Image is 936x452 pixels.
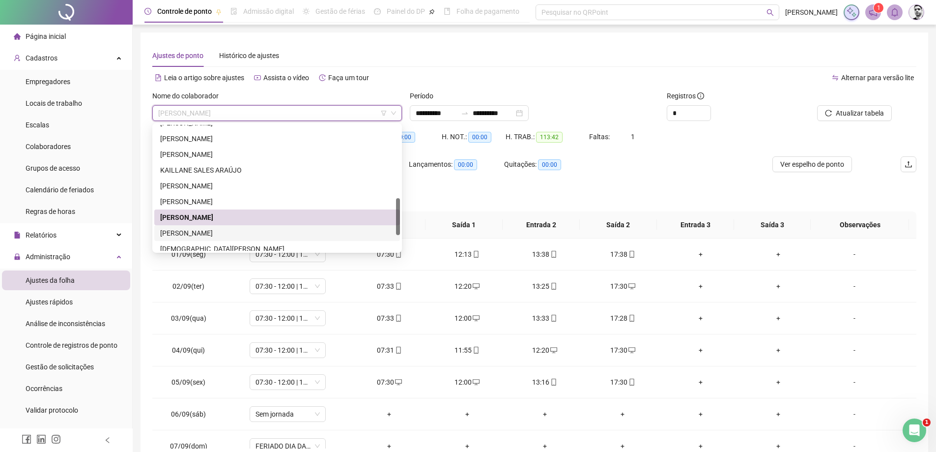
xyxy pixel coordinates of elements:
span: file-done [230,8,237,15]
div: + [747,249,809,260]
span: Folha de pagamento [456,7,519,15]
span: Validar protocolo [26,406,78,414]
span: user-add [14,55,21,61]
div: JOSÉ HENRIQUE PEREIRA SENA [154,131,400,147]
span: book [444,8,451,15]
span: file [14,232,21,239]
span: 00:00 [538,159,561,170]
span: Atualizar tabela [836,108,884,119]
span: Página inicial [26,32,66,40]
th: Entrada 3 [657,211,734,239]
span: Faça um tour [328,74,369,82]
span: Ajustes rápidos [26,298,73,306]
div: [PERSON_NAME] [160,133,394,144]
span: MARIA CRISTÁLIA MACEDO DOS SANTOS [158,106,396,121]
div: + [747,345,809,356]
div: + [747,441,809,452]
div: - [825,441,883,452]
div: HE 3: [378,131,442,143]
div: + [670,409,732,420]
span: mobile [549,283,557,290]
span: Observações [819,219,901,230]
div: 12:20 [436,281,498,292]
div: 17:38 [592,249,653,260]
div: - [825,249,883,260]
span: filter [381,110,387,116]
th: Observações [811,211,909,239]
span: Registros [667,90,704,101]
span: reload [825,110,832,117]
span: pushpin [216,9,222,15]
span: youtube [254,74,261,81]
span: mobile [549,315,557,322]
div: 11:55 [436,345,498,356]
span: file-text [155,74,162,81]
span: lock [14,253,21,260]
span: Escalas [26,121,49,129]
span: 07:30 - 12:00 | 13:15 - 17:30 [255,375,320,390]
span: clock-circle [144,8,151,15]
span: mobile [394,283,402,290]
span: swap [832,74,839,81]
div: 07:30 [358,249,420,260]
div: [DEMOGRAPHIC_DATA][PERSON_NAME] [160,243,394,254]
span: 00:00 [392,132,415,143]
div: [PERSON_NAME] [160,228,394,239]
div: 07:30 [358,377,420,388]
img: 78320 [909,5,924,20]
div: + [358,441,420,452]
span: Ocorrências [26,385,62,392]
th: Saída 1 [425,211,503,239]
div: Lançamentos: [409,159,504,170]
span: Gestão de férias [315,7,365,15]
span: Gestão de solicitações [26,363,94,371]
div: - [825,377,883,388]
span: home [14,33,21,40]
div: - [825,281,883,292]
span: dashboard [374,8,381,15]
span: mobile [394,347,402,354]
span: 113:42 [536,132,563,143]
div: - [825,313,883,324]
div: [PERSON_NAME] [160,149,394,160]
span: 00:00 [454,159,477,170]
span: 04/09(qui) [172,346,205,354]
span: desktop [627,347,635,354]
span: 07:30 - 12:00 | 13:15 - 17:30 [255,279,320,294]
div: + [670,441,732,452]
th: Saída 3 [734,211,811,239]
iframe: Intercom live chat [903,419,926,442]
span: Alternar para versão lite [841,74,914,82]
div: 07:33 [358,313,420,324]
div: + [436,409,498,420]
div: + [747,313,809,324]
span: facebook [22,434,31,444]
span: Calendário de feriados [26,186,94,194]
div: + [670,281,732,292]
th: Saída 2 [580,211,657,239]
span: Relatórios [26,231,57,239]
span: desktop [472,379,480,386]
div: H. TRAB.: [506,131,589,143]
label: Período [410,90,440,101]
div: MIKAELLA DE SANTANA PINTO [154,225,400,241]
span: Admissão digital [243,7,294,15]
div: 12:00 [436,313,498,324]
div: 13:25 [514,281,576,292]
div: 17:30 [592,345,653,356]
span: mobile [549,251,557,258]
span: 00:00 [468,132,491,143]
div: 13:33 [514,313,576,324]
div: - [825,409,883,420]
div: + [514,409,576,420]
div: + [592,441,653,452]
span: desktop [627,283,635,290]
div: KAILLANE SALES ARAÚJO [160,165,394,176]
span: left [104,437,111,444]
div: + [747,281,809,292]
span: 07:30 - 12:00 | 13:15 - 17:30 [255,343,320,358]
span: desktop [394,379,402,386]
div: Quitações: [504,159,599,170]
span: down [391,110,397,116]
span: 05/09(sex) [171,378,205,386]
